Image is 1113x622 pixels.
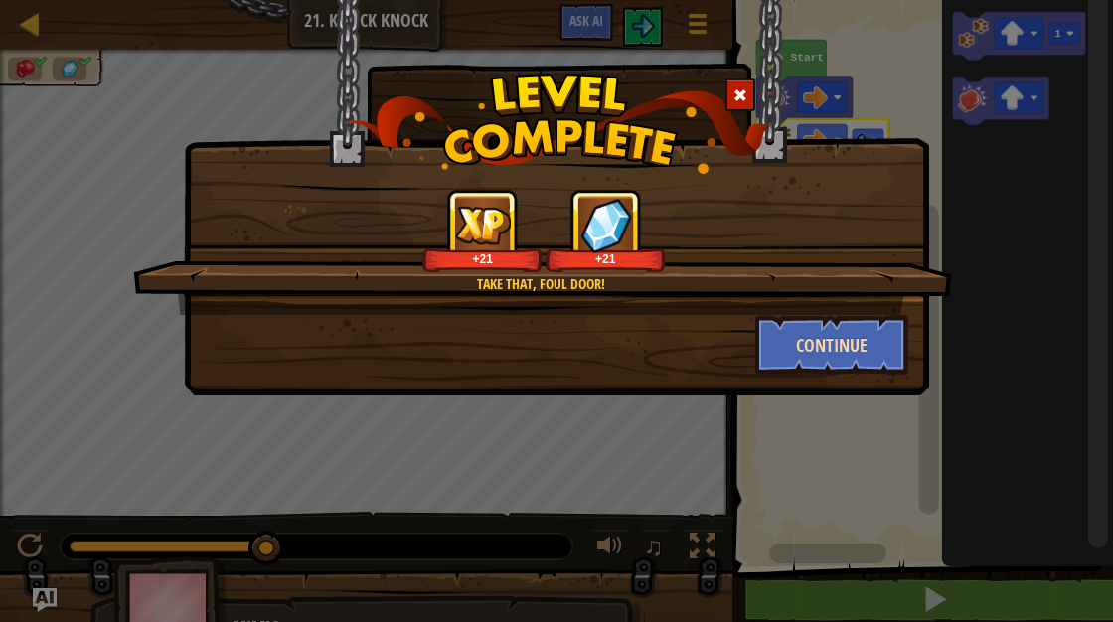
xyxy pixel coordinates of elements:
[580,198,632,252] img: reward_icon_gems.png
[455,206,511,244] img: reward_icon_xp.png
[550,251,662,266] div: +21
[426,251,539,266] div: +21
[228,274,855,294] div: Take that, foul door!
[755,315,909,375] button: Continue
[344,74,770,174] img: level_complete.png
